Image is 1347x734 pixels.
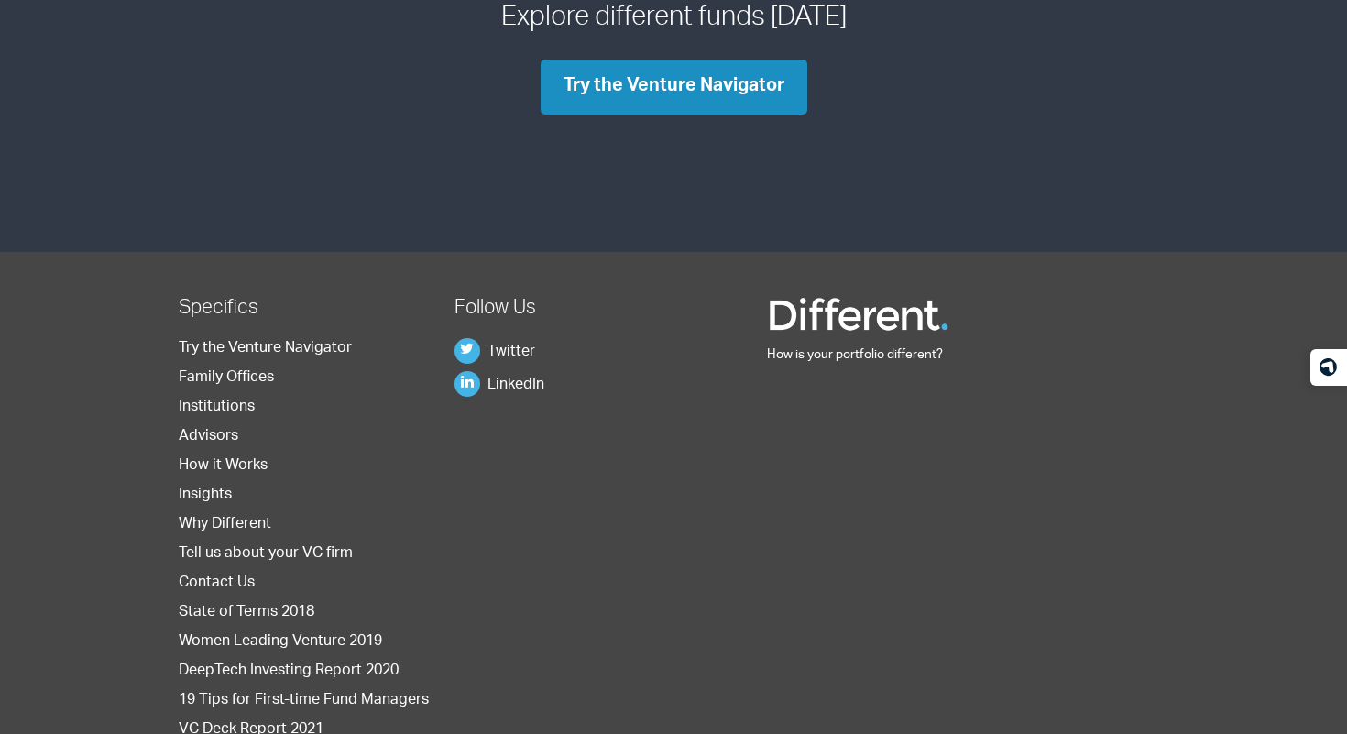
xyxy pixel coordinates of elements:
a: LinkedIn [454,378,544,393]
h2: Specifics [179,296,436,323]
a: Why Different [179,518,271,532]
a: State of Terms 2018 [179,606,314,620]
a: Institutions [179,400,255,415]
a: How it Works [179,459,268,474]
h2: Follow Us [454,296,712,323]
a: Try the Venture Navigator [179,342,352,356]
h3: Explore different funds [DATE] [189,1,1158,38]
a: Family Offices [179,371,274,386]
a: Women Leading Venture 2019 [179,635,382,650]
p: How is your portfolio different? [767,345,1168,367]
a: DeepTech Investing Report 2020 [179,664,399,679]
a: Contact Us [179,576,255,591]
a: Advisors [179,430,238,444]
a: Try the Venture Navigator [541,60,807,115]
a: 19 Tips for First-time Fund Managers [179,694,429,708]
a: Insights [179,488,232,503]
a: Twitter [454,345,535,360]
img: Different Funds [767,296,950,333]
a: Tell us about your VC firm [179,547,353,562]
